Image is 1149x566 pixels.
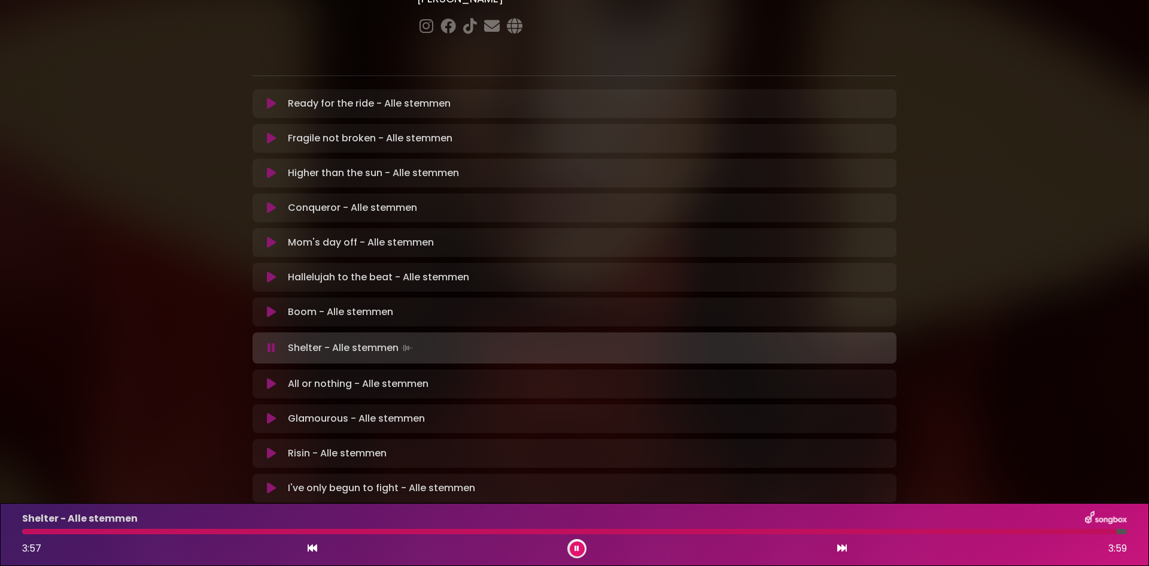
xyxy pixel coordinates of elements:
p: Risin - Alle stemmen [288,446,387,461]
p: All or nothing - Alle stemmen [288,377,428,391]
span: 3:59 [1108,541,1127,556]
img: waveform4.gif [399,340,415,356]
p: Ready for the ride - Alle stemmen [288,96,451,111]
p: Conqueror - Alle stemmen [288,201,417,215]
p: Fragile not broken - Alle stemmen [288,131,452,146]
p: Higher than the sun - Alle stemmen [288,166,459,180]
p: Glamourous - Alle stemmen [288,411,425,426]
p: Shelter - Alle stemmen [288,340,415,356]
img: songbox-logo-white.png [1085,511,1127,526]
p: Shelter - Alle stemmen [22,511,138,526]
p: Hallelujah to the beat - Alle stemmen [288,270,469,284]
span: 3:57 [22,541,41,555]
p: Mom's day off - Alle stemmen [288,235,434,250]
p: Boom - Alle stemmen [288,305,393,319]
p: I've only begun to fight - Alle stemmen [288,481,475,495]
